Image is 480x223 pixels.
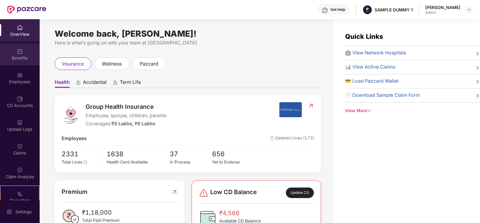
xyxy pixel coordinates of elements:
span: pazcard [140,60,158,68]
div: Admin [425,10,460,15]
span: Employees [62,135,87,142]
div: Here is what’s going on with your team at [GEOGRAPHIC_DATA] [55,39,321,47]
div: Welcome back, [PERSON_NAME]! [55,31,321,36]
span: Quick Links [345,32,383,40]
div: SAMPLE DUMMY 1 [375,7,413,13]
span: ₹4,566 [219,209,261,218]
span: ₹1,18,000 [82,208,120,217]
span: right [475,93,480,99]
span: Total Lives [62,160,82,164]
div: animation [113,80,118,85]
span: 📊 View Active Claims [345,63,395,71]
div: Yet to Endorse [212,159,254,166]
img: RedirectIcon [308,103,314,109]
img: svg+xml;base64,PHN2ZyBpZD0iVXBsb2FkX0xvZ3MiIGRhdGEtbmFtZT0iVXBsb2FkIExvZ3MiIHhtbG5zPSJodHRwOi8vd3... [17,120,23,126]
span: Group Health Insurance [86,102,166,112]
img: svg+xml;base64,PHN2ZyB4bWxucz0iaHR0cDovL3d3dy53My5vcmcvMjAwMC9zdmciIHdpZHRoPSIyMSIgaGVpZ2h0PSIyMC... [17,191,23,197]
span: Premium [62,187,87,197]
img: svg+xml;base64,PHN2ZyBpZD0iRHJvcGRvd24tMzJ4MzIiIHhtbG5zPSJodHRwOi8vd3d3LnczLm9yZy8yMDAwL3N2ZyIgd2... [467,7,472,12]
img: svg+xml;base64,PHN2ZyBpZD0iQ2xhaW0iIHhtbG5zPSJodHRwOi8vd3d3LnczLm9yZy8yMDAwL3N2ZyIgd2lkdGg9IjIwIi... [17,167,23,173]
span: right [475,79,480,85]
div: View More [345,108,480,114]
span: Employee, spouse, children, parents [86,112,166,120]
img: New Pazcare Logo [7,6,46,14]
span: right [475,50,480,57]
div: animation [76,80,81,85]
span: wellness [102,60,122,68]
span: Low CD Balance [210,188,257,198]
div: Get Help [330,7,345,12]
span: Health [55,79,70,88]
span: 656 [212,149,254,159]
span: 2331 [62,149,93,159]
span: right [475,65,480,71]
img: deleteIcon [270,136,274,140]
span: Deleted Lives (173) [270,135,314,142]
img: svg+xml;base64,PHN2ZyBpZD0iQ0RfQWNjb3VudHMiIGRhdGEtbmFtZT0iQ0QgQWNjb3VudHMiIHhtbG5zPSJodHRwOi8vd3... [17,96,23,102]
span: ₹5 Lakhs, ₹6 Lakhs [111,121,155,127]
img: svg+xml;base64,PHN2ZyBpZD0iU2V0dGluZy0yMHgyMCIgeG1sbnM9Imh0dHA6Ly93d3cudzMub3JnLzIwMDAvc3ZnIiB3aW... [6,209,12,215]
img: RedirectIcon [171,187,178,197]
span: insurance [62,60,84,68]
img: svg+xml;base64,PHN2ZyBpZD0iRGFuZ2VyLTMyeDMyIiB4bWxucz0iaHR0cDovL3d3dy53My5vcmcvMjAwMC9zdmciIHdpZH... [199,188,208,198]
img: svg+xml;base64,PHN2ZyBpZD0iQ2xhaW0iIHhtbG5zPSJodHRwOi8vd3d3LnczLm9yZy8yMDAwL3N2ZyIgd2lkdGg9IjIwIi... [17,143,23,149]
span: 🏥 View Network Hospitals [345,49,406,57]
div: Update CD [286,188,314,198]
img: svg+xml;base64,PHN2ZyBpZD0iQmVuZWZpdHMiIHhtbG5zPSJodHRwOi8vd3d3LnczLm9yZy8yMDAwL3N2ZyIgd2lkdGg9Ij... [17,48,23,54]
div: Health Card Available [107,159,170,166]
span: 💳 Load Pazcard Wallet [345,78,399,85]
span: Term Life [120,79,141,88]
img: svg+xml;base64,PHN2ZyBpZD0iSG9tZSIgeG1sbnM9Imh0dHA6Ly93d3cudzMub3JnLzIwMDAvc3ZnIiB3aWR0aD0iMjAiIG... [17,25,23,31]
div: [PERSON_NAME] [425,5,460,10]
img: logo [62,106,80,124]
span: Accidental [83,79,107,88]
span: 37 [170,149,212,159]
img: svg+xml;base64,PHN2ZyBpZD0iSGVscC0zMngzMiIgeG1sbnM9Imh0dHA6Ly93d3cudzMub3JnLzIwMDAvc3ZnIiB3aWR0aD... [322,7,328,13]
img: Pazcare_Alternative_logo-01-01.png [363,5,372,14]
span: down [367,108,371,113]
span: 1638 [107,149,170,159]
img: svg+xml;base64,PHN2ZyBpZD0iRW1wbG95ZWVzIiB4bWxucz0iaHR0cDovL3d3dy53My5vcmcvMjAwMC9zdmciIHdpZHRoPS... [17,72,23,78]
img: insurerIcon [279,102,302,117]
div: Stepathon [1,197,39,203]
div: Coverages: [86,120,166,128]
div: In Process [170,159,212,166]
span: 📄 Download Sample Claim Form [345,92,420,99]
span: info-circle [84,160,87,164]
div: Settings [14,209,33,215]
